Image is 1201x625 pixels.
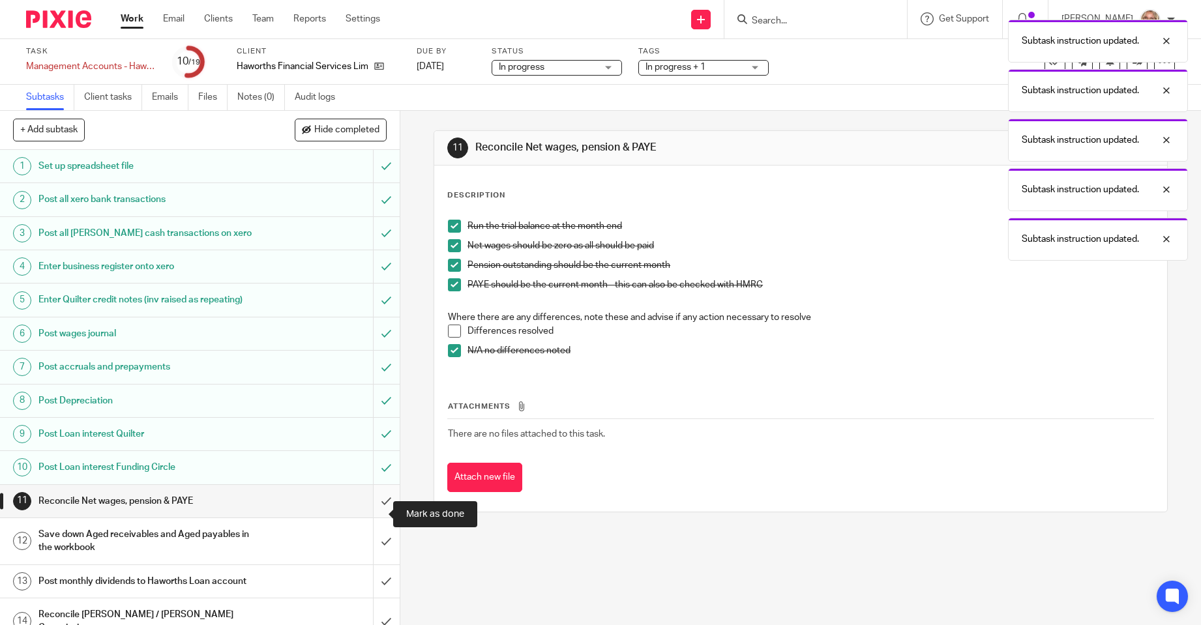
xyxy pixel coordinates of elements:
p: Subtask instruction updated. [1022,35,1139,48]
div: 13 [13,572,31,590]
span: [DATE] [417,62,444,71]
div: 11 [13,492,31,510]
div: 3 [13,224,31,242]
a: Client tasks [84,85,142,110]
a: Audit logs [295,85,345,110]
label: Status [492,46,622,57]
div: 10 [13,458,31,476]
div: 10 [177,54,200,69]
a: Files [198,85,228,110]
div: 5 [13,291,31,310]
p: Pension outstanding should be the current month [467,259,1153,272]
a: Emails [152,85,188,110]
h1: Reconcile Net wages, pension & PAYE [475,141,829,154]
span: Attachments [448,403,511,410]
a: Reports [293,12,326,25]
h1: Enter Quilter credit notes (inv raised as repeating) [38,290,253,310]
h1: Save down Aged receivables and Aged payables in the workbook [38,525,253,558]
div: 1 [13,157,31,175]
label: Client [237,46,400,57]
div: 11 [447,138,468,158]
div: 8 [13,392,31,410]
h1: Reconcile Net wages, pension & PAYE [38,491,253,511]
span: In progress [499,63,544,72]
img: Pixie [26,10,91,28]
h1: Enter business register onto xero [38,257,253,276]
a: Settings [346,12,380,25]
p: Subtask instruction updated. [1022,233,1139,246]
img: SJ.jpg [1140,9,1161,30]
h1: Post Depreciation [38,391,253,411]
a: Subtasks [26,85,74,110]
h1: Post Loan interest Quilter [38,424,253,444]
div: 7 [13,358,31,376]
label: Due by [417,46,475,57]
p: Subtask instruction updated. [1022,183,1139,196]
button: Attach new file [447,463,522,492]
label: Task [26,46,156,57]
p: Haworths Financial Services Limited [237,60,368,73]
p: Where there are any differences, note these and advise if any action necessary to resolve [448,311,1153,324]
div: 4 [13,257,31,276]
div: 12 [13,532,31,550]
button: + Add subtask [13,119,85,141]
p: Subtask instruction updated. [1022,134,1139,147]
h1: Post wages journal [38,324,253,343]
div: 2 [13,191,31,209]
a: Work [121,12,143,25]
a: Email [163,12,185,25]
div: 9 [13,425,31,443]
a: Clients [204,12,233,25]
h1: Post all xero bank transactions [38,190,253,209]
p: Description [447,190,505,201]
div: 6 [13,325,31,343]
p: PAYE should be the current month - this can also be checked with HMRC [467,278,1153,291]
h1: Post monthly dividends to Haworths Loan account [38,572,253,591]
h1: Post Loan interest Funding Circle [38,458,253,477]
h1: Set up spreadsheet file [38,156,253,176]
a: Notes (0) [237,85,285,110]
p: Differences resolved [467,325,1153,338]
p: Net wages should be zero as all should be paid [467,239,1153,252]
small: /19 [188,59,200,66]
button: Hide completed [295,119,387,141]
h1: Post all [PERSON_NAME] cash transactions on xero [38,224,253,243]
span: There are no files attached to this task. [448,429,605,439]
h1: Post accruals and prepayments [38,357,253,377]
p: N/A no differences noted [467,344,1153,357]
span: Hide completed [314,125,379,136]
p: Subtask instruction updated. [1022,84,1139,97]
a: Team [252,12,274,25]
div: Management Accounts - Haworths Financial Services Limited [26,60,156,73]
p: Run the trial balance at the month end [467,220,1153,233]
